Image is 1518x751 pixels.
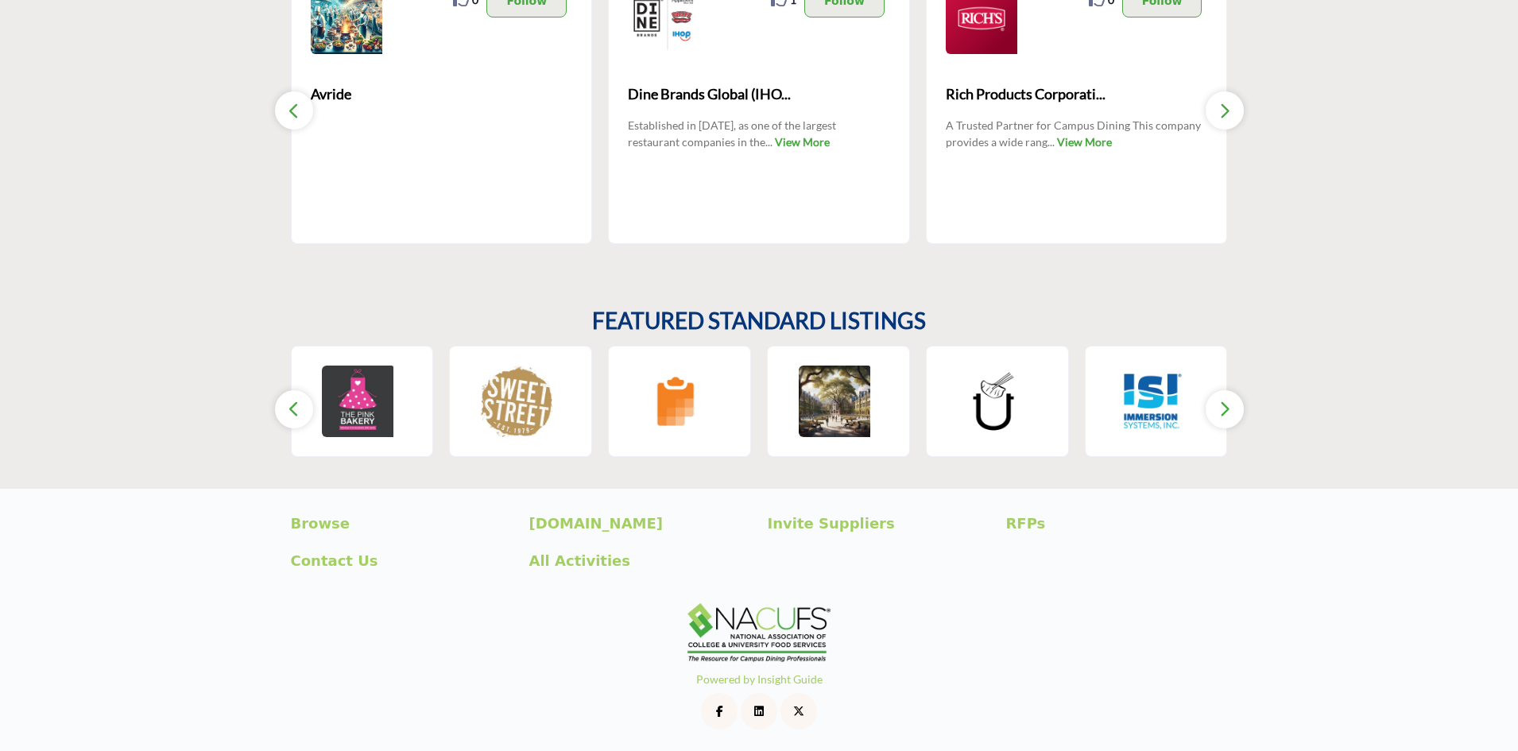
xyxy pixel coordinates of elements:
[311,73,573,116] a: Avride
[529,550,751,571] a: All Activities
[958,366,1029,437] img: Dumpling for U
[291,550,513,571] a: Contact Us
[1057,135,1112,149] a: View More
[765,135,773,149] span: ...
[1117,366,1188,437] img: Immersion Systems, Inc.
[946,73,1208,116] b: Rich Products Corporation
[322,366,393,437] img: The Pink Bakery, Inc
[592,308,926,335] h2: FEATURED STANDARD LISTINGS
[768,513,989,534] a: Invite Suppliers
[529,513,751,534] a: [DOMAIN_NAME]
[628,83,890,105] span: Dine Brands Global (IHO...
[696,672,823,686] a: Powered by Insight Guide
[946,73,1208,116] a: Rich Products Corporati...
[628,73,890,116] a: Dine Brands Global (IHO...
[775,135,830,149] a: View More
[946,83,1208,105] span: Rich Products Corporati...
[291,513,513,534] a: Browse
[481,366,552,437] img: Sweet Street Desserts
[799,366,870,437] img: Equipment Innovators
[1006,513,1228,534] a: RFPs
[640,366,711,437] img: trakrSuite
[628,117,890,149] p: Established in [DATE], as one of the largest restaurant companies in the
[946,117,1208,149] p: A Trusted Partner for Campus Dining This company provides a wide rang
[701,693,738,730] a: Facebook Link
[780,693,817,730] a: Twitter Link
[1047,135,1055,149] span: ...
[687,603,831,662] img: No Site Logo
[628,73,890,116] b: Dine Brands Global (IHOP, Fuzzy's Taco Shop, Applebee's)
[741,693,777,730] a: LinkedIn Link
[311,83,573,105] span: Avride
